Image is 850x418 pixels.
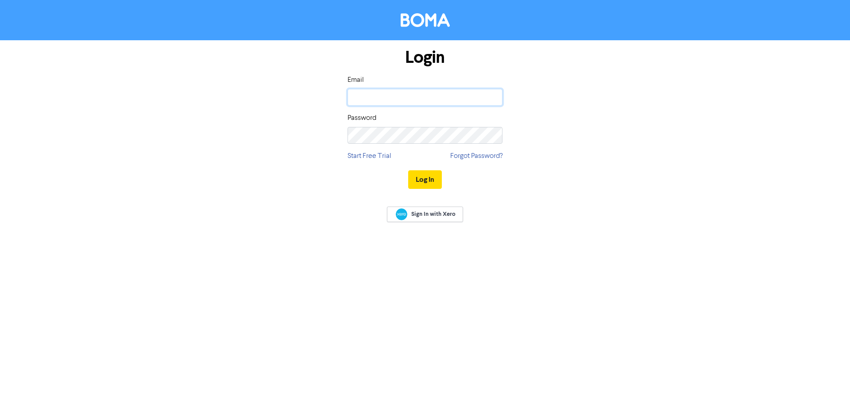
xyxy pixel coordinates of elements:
[408,170,442,189] button: Log In
[411,210,456,218] span: Sign In with Xero
[348,113,376,123] label: Password
[450,151,502,161] a: Forgot Password?
[348,47,502,68] h1: Login
[387,207,463,222] a: Sign In with Xero
[348,151,391,161] a: Start Free Trial
[401,13,450,27] img: BOMA Logo
[396,208,407,220] img: Xero logo
[348,75,364,85] label: Email
[806,376,850,418] iframe: Chat Widget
